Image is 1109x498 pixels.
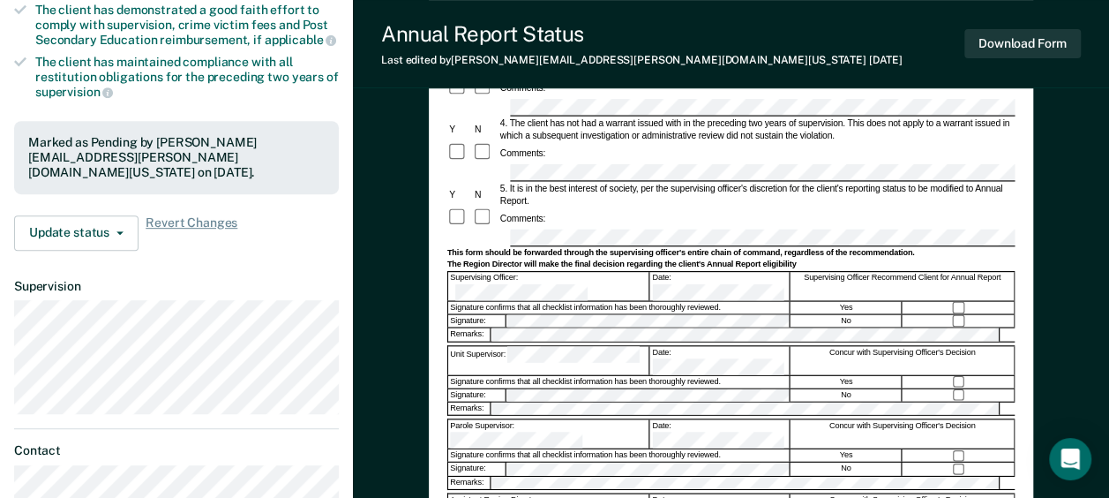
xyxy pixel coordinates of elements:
[791,346,1015,374] div: Concur with Supervising Officer's Decision
[381,21,903,47] div: Annual Report Status
[35,3,339,48] div: The client has demonstrated a good faith effort to comply with supervision, crime victim fees and...
[448,449,790,462] div: Signature confirms that all checklist information has been thoroughly reviewed.
[448,420,649,449] div: Parole Supervisor:
[14,279,339,294] dt: Supervision
[498,117,1015,142] div: 4. The client has not had a warrant issued with in the preceding two years of supervision. This d...
[791,302,902,314] div: Yes
[381,54,903,66] div: Last edited by [PERSON_NAME][EMAIL_ADDRESS][PERSON_NAME][DOMAIN_NAME][US_STATE]
[35,55,339,100] div: The client has maintained compliance with all restitution obligations for the preceding two years of
[791,315,902,328] div: No
[14,215,139,251] button: Update status
[446,189,472,201] div: Y
[265,33,336,47] span: applicable
[791,389,902,402] div: No
[448,463,506,475] div: Signature:
[791,420,1015,449] div: Concur with Supervising Officer's Decision
[498,183,1015,207] div: 5. It is in the best interest of society, per the supervising officer's discretion for the client...
[498,212,547,224] div: Comments:
[446,260,1014,270] div: The Region Director will make the final decision regarding the client's Annual Report eligibility
[498,147,547,159] div: Comments:
[472,124,498,136] div: N
[650,272,790,300] div: Date:
[448,389,506,402] div: Signature:
[448,315,506,328] div: Signature:
[446,124,472,136] div: Y
[791,376,902,389] div: Yes
[448,376,790,389] div: Signature confirms that all checklist information has been thoroughly reviewed.
[964,29,1081,58] button: Download Form
[14,443,339,458] dt: Contact
[446,248,1014,259] div: This form should be forwarded through the supervising officer's entire chain of command, regardle...
[472,189,498,201] div: N
[28,135,325,179] div: Marked as Pending by [PERSON_NAME][EMAIL_ADDRESS][PERSON_NAME][DOMAIN_NAME][US_STATE] on [DATE].
[448,272,649,300] div: Supervising Officer:
[1049,438,1091,480] div: Open Intercom Messenger
[650,420,790,449] div: Date:
[650,346,790,374] div: Date:
[448,302,790,314] div: Signature confirms that all checklist information has been thoroughly reviewed.
[791,272,1015,300] div: Supervising Officer Recommend Client for Annual Report
[448,403,491,415] div: Remarks:
[869,54,903,66] span: [DATE]
[35,85,113,99] span: supervision
[146,215,237,251] span: Revert Changes
[448,346,649,374] div: Unit Supervisor:
[448,328,491,341] div: Remarks:
[448,477,491,489] div: Remarks:
[791,449,902,462] div: Yes
[791,463,902,475] div: No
